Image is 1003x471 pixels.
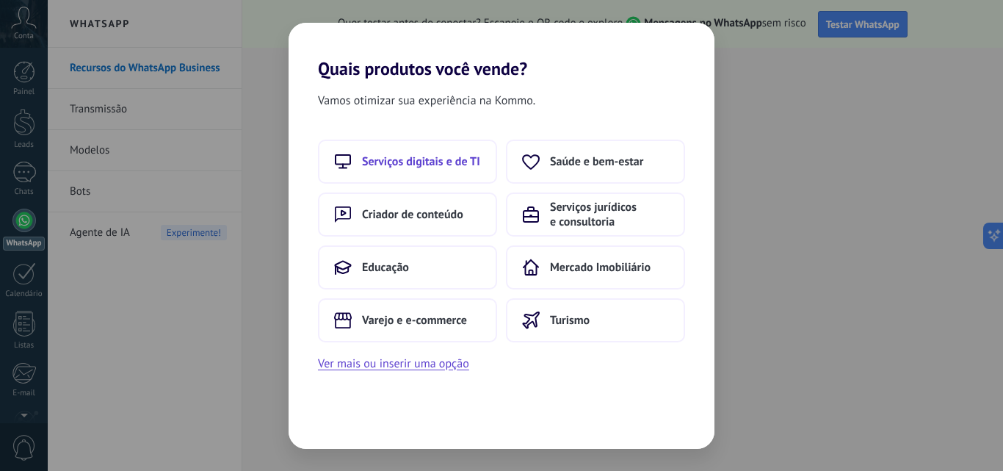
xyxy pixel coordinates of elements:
[506,245,685,290] button: Mercado Imobiliário
[318,245,497,290] button: Educação
[550,200,669,229] span: Serviços jurídicos e consultoria
[506,140,685,184] button: Saúde e bem-estar
[550,313,590,328] span: Turismo
[318,193,497,237] button: Criador de conteúdo
[362,207,463,222] span: Criador de conteúdo
[550,154,643,169] span: Saúde e bem-estar
[506,193,685,237] button: Serviços jurídicos e consultoria
[318,140,497,184] button: Serviços digitais e de TI
[362,260,409,275] span: Educação
[362,313,467,328] span: Varejo e e-commerce
[318,91,535,110] span: Vamos otimizar sua experiência na Kommo.
[550,260,651,275] span: Mercado Imobiliário
[318,298,497,342] button: Varejo e e-commerce
[318,354,469,373] button: Ver mais ou inserir uma opção
[289,23,714,79] h2: Quais produtos você vende?
[362,154,480,169] span: Serviços digitais e de TI
[506,298,685,342] button: Turismo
